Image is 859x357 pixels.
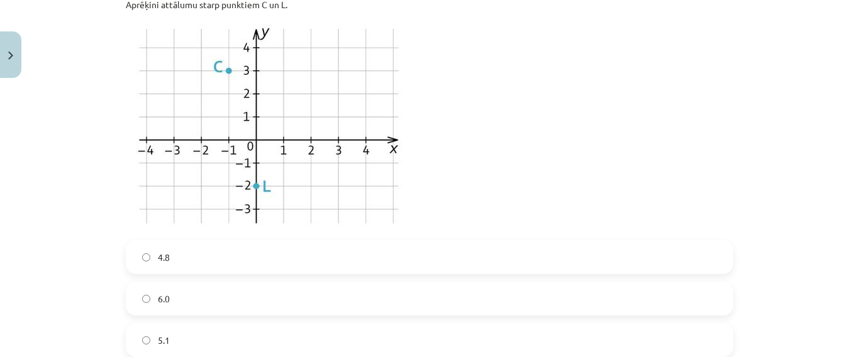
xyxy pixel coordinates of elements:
[158,292,170,305] span: 6.0
[8,52,13,60] img: icon-close-lesson-0947bae3869378f0d4975bcd49f059093ad1ed9edebbc8119c70593378902aed.svg
[158,251,170,264] span: 4.8
[158,334,170,347] span: 5.1
[142,336,150,344] input: 5.1
[142,295,150,303] input: 6.0
[142,253,150,261] input: 4.8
